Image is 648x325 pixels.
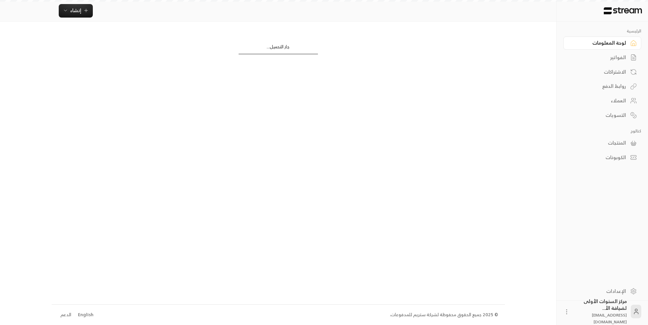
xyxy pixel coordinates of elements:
div: الكوبونات [572,154,626,161]
div: مركز السنوات الأولى لضيافة الأ... [574,298,627,325]
img: Logo [603,7,643,15]
a: الاشتراكات [563,65,641,78]
span: إنشاء [70,6,81,15]
a: الدعم [58,309,74,321]
a: المنتجات [563,136,641,150]
a: الكوبونات [563,151,641,164]
div: جار التحميل... [239,44,318,53]
div: الإعدادات [572,288,626,295]
div: لوحة المعلومات [572,40,626,46]
button: إنشاء [59,4,93,18]
div: العملاء [572,97,626,104]
a: الإعدادات [563,284,641,298]
div: التسويات [572,112,626,119]
p: الرئيسية [563,28,641,34]
a: روابط الدفع [563,80,641,93]
a: الفواتير [563,51,641,64]
div: الفواتير [572,54,626,61]
a: لوحة المعلومات [563,36,641,50]
div: الاشتراكات [572,69,626,75]
a: التسويات [563,108,641,122]
div: © 2025 جميع الحقوق محفوظة لشركة ستريم للمدفوعات. [390,311,498,318]
p: كتالوج [563,128,641,134]
a: العملاء [563,94,641,107]
div: المنتجات [572,140,626,146]
div: روابط الدفع [572,83,626,90]
div: English [78,311,93,318]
